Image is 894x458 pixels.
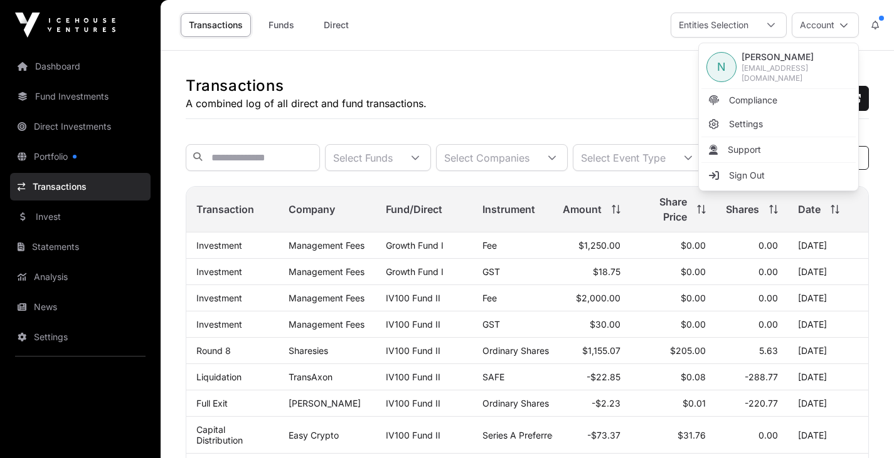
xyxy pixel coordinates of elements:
a: Transactions [10,173,151,200]
span: Fund/Direct [386,202,442,217]
a: Easy Crypto [289,430,339,440]
span: $0.08 [681,372,706,382]
span: Shares [726,202,759,217]
p: A combined log of all direct and fund transactions. [186,96,427,111]
span: 0.00 [758,430,778,440]
a: Investment [196,266,242,277]
p: Management Fees [289,293,366,303]
span: Share Price [641,194,687,224]
a: Fund Investments [10,83,151,110]
span: 0.00 [758,293,778,303]
a: Growth Fund I [386,266,444,277]
p: Management Fees [289,240,366,251]
a: Settings [10,323,151,351]
td: [DATE] [788,390,868,417]
td: $1,250.00 [553,232,631,259]
a: Investment [196,319,242,330]
span: 0.00 [758,319,778,330]
td: $18.75 [553,259,631,285]
span: GST [482,266,500,277]
span: N [717,58,726,76]
a: TransAxon [289,372,333,382]
span: Fee [482,240,497,251]
a: Direct [311,13,361,37]
td: [DATE] [788,311,868,338]
span: Amount [563,202,602,217]
p: Management Fees [289,266,366,277]
span: $205.00 [670,345,706,356]
a: Capital Distribution [196,424,243,445]
a: Investment [196,240,242,251]
td: -$22.85 [553,364,631,390]
td: [DATE] [788,364,868,390]
a: [PERSON_NAME] [289,398,361,409]
span: Support [728,143,761,156]
span: $0.00 [681,266,706,277]
span: Transaction [196,202,254,217]
li: Support [701,138,856,161]
iframe: Chat Widget [831,398,894,458]
span: [EMAIL_ADDRESS][DOMAIN_NAME] [742,63,851,83]
a: News [10,293,151,321]
td: $2,000.00 [553,285,631,311]
a: Dashboard [10,53,151,80]
td: [DATE] [788,285,868,311]
span: $0.00 [681,293,706,303]
span: $0.00 [681,240,706,251]
a: IV100 Fund II [386,319,440,330]
td: [DATE] [788,259,868,285]
span: $0.01 [683,398,706,409]
img: Icehouse Ventures Logo [15,13,115,38]
span: -220.77 [745,398,778,409]
span: 5.63 [759,345,778,356]
td: $30.00 [553,311,631,338]
div: Select Event Type [573,145,673,170]
a: Statements [10,233,151,261]
span: 0.00 [758,266,778,277]
span: Ordinary Shares [482,345,549,356]
a: IV100 Fund II [386,430,440,440]
span: Settings [729,118,763,130]
td: [DATE] [788,338,868,364]
span: Date [798,202,821,217]
a: Transactions [181,13,251,37]
td: -$2.23 [553,390,631,417]
span: GST [482,319,500,330]
span: Sign Out [729,169,765,182]
td: [DATE] [788,417,868,454]
span: Series A Preferred Share [482,430,584,440]
div: Entities Selection [671,13,756,37]
h1: Transactions [186,76,427,96]
a: Analysis [10,263,151,291]
a: IV100 Fund II [386,372,440,382]
a: Full Exit [196,398,228,409]
span: $31.76 [678,430,706,440]
button: Account [792,13,859,38]
td: -$73.37 [553,417,631,454]
a: Direct Investments [10,113,151,140]
td: $1,155.07 [553,338,631,364]
span: -288.77 [745,372,778,382]
a: Portfolio [10,143,151,170]
span: Instrument [482,202,535,217]
span: SAFE [482,372,504,382]
a: IV100 Fund II [386,293,440,303]
p: Management Fees [289,319,366,330]
td: [DATE] [788,232,868,259]
a: Compliance [701,89,856,112]
li: Settings [701,113,856,135]
a: Round 8 [196,345,231,356]
a: Liquidation [196,372,242,382]
li: Sign Out [701,164,856,187]
a: Sharesies [289,345,328,356]
a: Investment [196,293,242,303]
div: Select Funds [326,145,400,170]
a: IV100 Fund II [386,398,440,409]
span: 0.00 [758,240,778,251]
span: [PERSON_NAME] [742,51,851,63]
a: Funds [256,13,306,37]
span: Compliance [729,94,777,107]
a: Growth Fund I [386,240,444,251]
span: $0.00 [681,319,706,330]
